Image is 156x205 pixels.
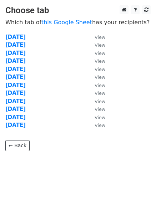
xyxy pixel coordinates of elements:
[87,106,105,112] a: View
[95,58,105,64] small: View
[5,98,26,104] a: [DATE]
[5,34,26,40] a: [DATE]
[87,98,105,104] a: View
[87,66,105,72] a: View
[5,58,26,64] a: [DATE]
[5,90,26,96] a: [DATE]
[5,19,151,26] p: Which tab of has your recipients?
[5,74,26,80] a: [DATE]
[87,42,105,48] a: View
[95,67,105,72] small: View
[95,75,105,80] small: View
[5,5,151,16] h3: Choose tab
[5,140,30,151] a: ← Back
[87,114,105,121] a: View
[87,34,105,40] a: View
[87,122,105,128] a: View
[95,51,105,56] small: View
[5,50,26,56] a: [DATE]
[5,122,26,128] a: [DATE]
[95,115,105,120] small: View
[95,35,105,40] small: View
[95,83,105,88] small: View
[87,74,105,80] a: View
[5,42,26,48] a: [DATE]
[87,58,105,64] a: View
[95,99,105,104] small: View
[95,123,105,128] small: View
[5,106,26,112] a: [DATE]
[87,50,105,56] a: View
[95,42,105,48] small: View
[41,19,92,26] a: this Google Sheet
[87,82,105,88] a: View
[95,91,105,96] small: View
[95,107,105,112] small: View
[5,114,26,121] a: [DATE]
[5,66,26,72] a: [DATE]
[5,82,26,88] a: [DATE]
[87,90,105,96] a: View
